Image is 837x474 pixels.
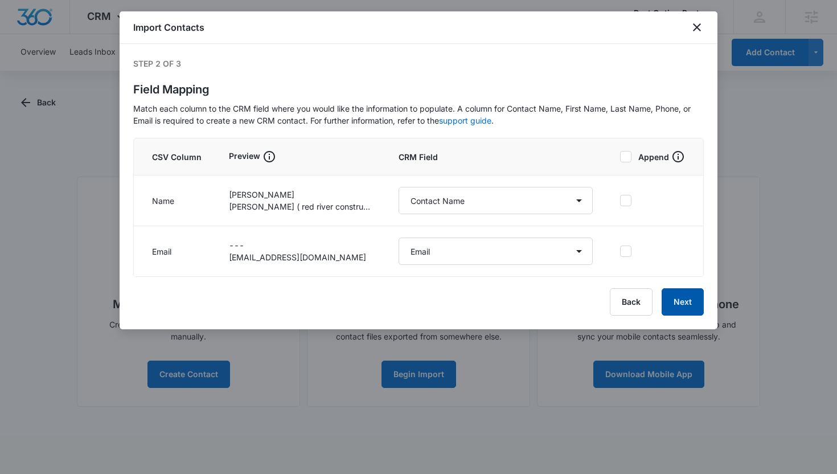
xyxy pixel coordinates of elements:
[133,21,204,34] h1: Import Contacts
[439,116,491,125] a: support guide
[620,150,685,164] label: Append
[133,58,704,70] p: Step 2 of 3
[229,189,371,201] p: [PERSON_NAME]
[229,150,371,164] div: Preview
[152,151,202,163] span: CSV Column
[133,81,704,98] h1: Field Mapping
[229,201,371,213] p: [PERSON_NAME] ( red river construction)
[229,251,371,263] p: [EMAIL_ADDRESS][DOMAIN_NAME]
[133,103,704,126] p: Match each column to the CRM field where you would like the information to populate. A column for...
[690,21,704,34] button: close
[134,226,215,277] td: Email
[229,239,371,251] p: ---
[399,151,593,163] span: CRM Field
[662,288,704,316] button: Next
[134,175,215,226] td: Name
[610,288,653,316] button: Back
